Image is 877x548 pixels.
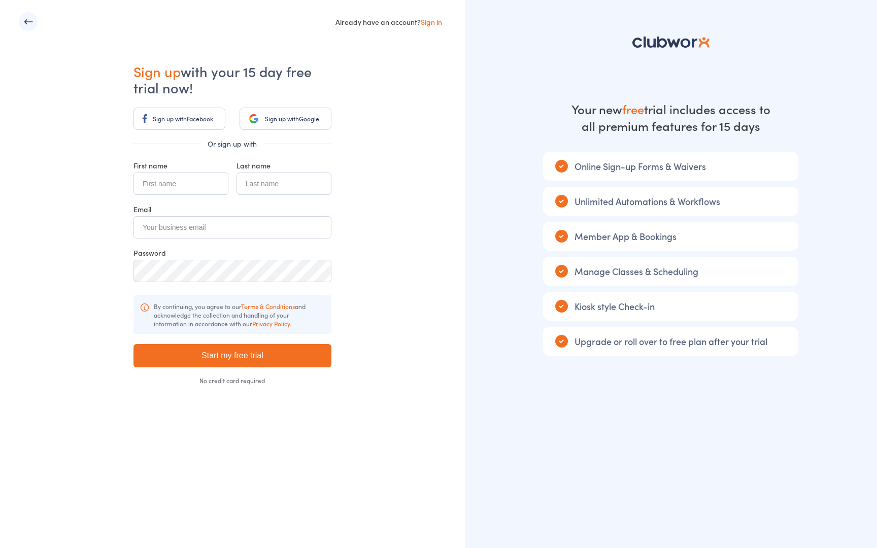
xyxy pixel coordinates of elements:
[133,139,331,149] div: Or sign up with
[543,292,798,321] div: Kiosk style Check-in
[543,152,798,181] div: Online Sign-up Forms & Waivers
[133,173,228,195] input: First name
[133,216,331,238] input: Your business email
[632,37,709,48] img: logo-81c5d2ba81851df8b7b8b3f485ec5aa862684ab1dc4821eed5b71d8415c3dc76.svg
[543,222,798,251] div: Member App & Bookings
[240,108,331,130] a: Sign up withGoogle
[265,114,299,123] span: Sign up with
[133,61,181,81] span: Sign up
[153,114,187,123] span: Sign up with
[335,17,442,27] div: Already have an account?
[133,248,331,258] div: Password
[133,378,331,384] div: No credit card required
[133,295,331,334] div: By continuing, you agree to our and acknowledge the collection and handling of your information i...
[237,160,331,170] div: Last name
[237,173,331,195] input: Last name
[622,100,644,117] strong: free
[133,63,331,95] h1: with your 15 day free trial now!
[252,319,291,328] a: Privacy Policy.
[133,204,331,214] div: Email
[133,344,331,367] input: Start my free trial
[543,187,798,216] div: Unlimited Automations & Workflows
[133,160,228,170] div: First name
[241,302,295,311] a: Terms & Conditions
[569,100,772,134] div: Your new trial includes access to all premium features for 15 days
[543,257,798,286] div: Manage Classes & Scheduling
[421,17,442,27] a: Sign in
[543,327,798,356] div: Upgrade or roll over to free plan after your trial
[133,108,225,130] a: Sign up withFacebook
